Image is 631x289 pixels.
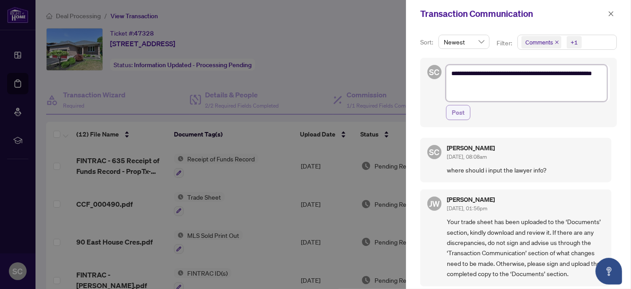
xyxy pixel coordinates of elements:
[571,38,578,47] div: +1
[555,40,559,44] span: close
[430,146,440,158] span: SC
[444,35,484,48] span: Newest
[447,145,495,151] h5: [PERSON_NAME]
[525,38,553,47] span: Comments
[447,165,604,175] span: where should i input the lawyer info?
[429,197,440,210] span: JW
[420,7,605,20] div: Transaction Communication
[608,11,614,17] span: close
[447,153,487,160] span: [DATE], 08:08am
[447,197,495,203] h5: [PERSON_NAME]
[452,105,465,120] span: Post
[446,105,470,120] button: Post
[447,217,604,279] span: Your trade sheet has been uploaded to the ‘Documents’ section, kindly download and review it. If ...
[596,258,622,285] button: Open asap
[430,66,440,78] span: SC
[497,38,513,48] p: Filter:
[447,205,487,212] span: [DATE], 01:56pm
[420,37,435,47] p: Sort:
[521,36,561,48] span: Comments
